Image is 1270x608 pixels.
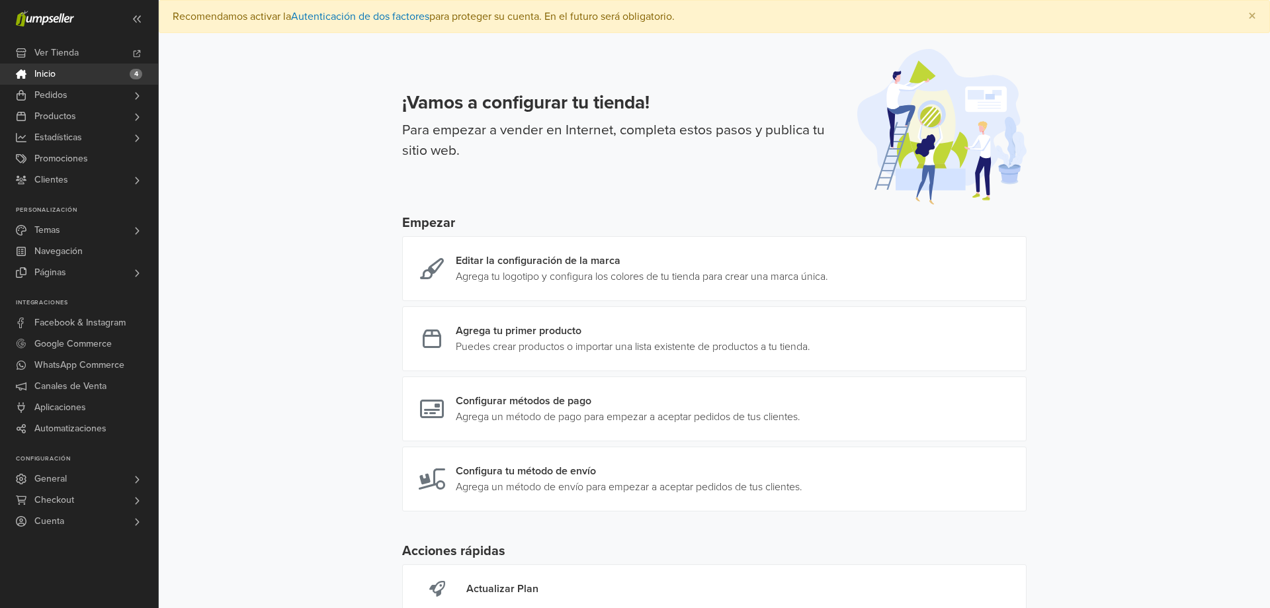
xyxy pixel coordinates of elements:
[34,85,67,106] span: Pedidos
[34,220,60,241] span: Temas
[34,262,66,283] span: Páginas
[402,543,1027,559] h5: Acciones rápidas
[34,468,67,490] span: General
[16,299,158,307] p: Integraciones
[34,511,64,532] span: Cuenta
[466,581,538,597] div: Actualizar Plan
[16,206,158,214] p: Personalización
[34,312,126,333] span: Facebook & Instagram
[34,355,124,376] span: WhatsApp Commerce
[34,42,79,64] span: Ver Tienda
[1235,1,1269,32] button: Close
[34,169,68,191] span: Clientes
[34,127,82,148] span: Estadísticas
[1248,7,1256,26] span: ×
[34,64,56,85] span: Inicio
[34,418,106,439] span: Automatizaciones
[34,376,106,397] span: Canales de Venta
[34,106,76,127] span: Productos
[402,92,841,114] h3: ¡Vamos a configurar tu tienda!
[857,49,1027,204] img: onboarding-illustration-afe561586f57c9d3ab25.svg
[130,69,142,79] span: 4
[34,397,86,418] span: Aplicaciones
[16,455,158,463] p: Configuración
[34,490,74,511] span: Checkout
[34,148,88,169] span: Promociones
[402,215,1027,231] h5: Empezar
[34,333,112,355] span: Google Commerce
[402,120,841,161] p: Para empezar a vender en Internet, completa estos pasos y publica tu sitio web.
[34,241,83,262] span: Navegación
[291,10,429,23] a: Autenticación de dos factores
